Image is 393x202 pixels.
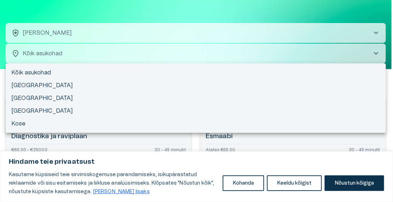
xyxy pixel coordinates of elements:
[93,189,150,195] a: Loe lisaks
[6,92,386,105] li: [GEOGRAPHIC_DATA]
[6,105,386,117] li: [GEOGRAPHIC_DATA]
[9,170,217,196] p: Kasutame küpsiseid teie sirvimiskogemuse parandamiseks, isikupärastatud reklaamide või sisu esita...
[6,66,386,79] li: Kõik asukohad
[9,158,384,166] p: Hindame teie privaatsust
[325,175,384,191] button: Nõustun kõigiga
[267,175,322,191] button: Keeldu kõigist
[6,79,386,92] li: [GEOGRAPHIC_DATA]
[6,117,386,130] li: Kose
[36,6,47,11] span: Help
[223,175,264,191] button: Kohanda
